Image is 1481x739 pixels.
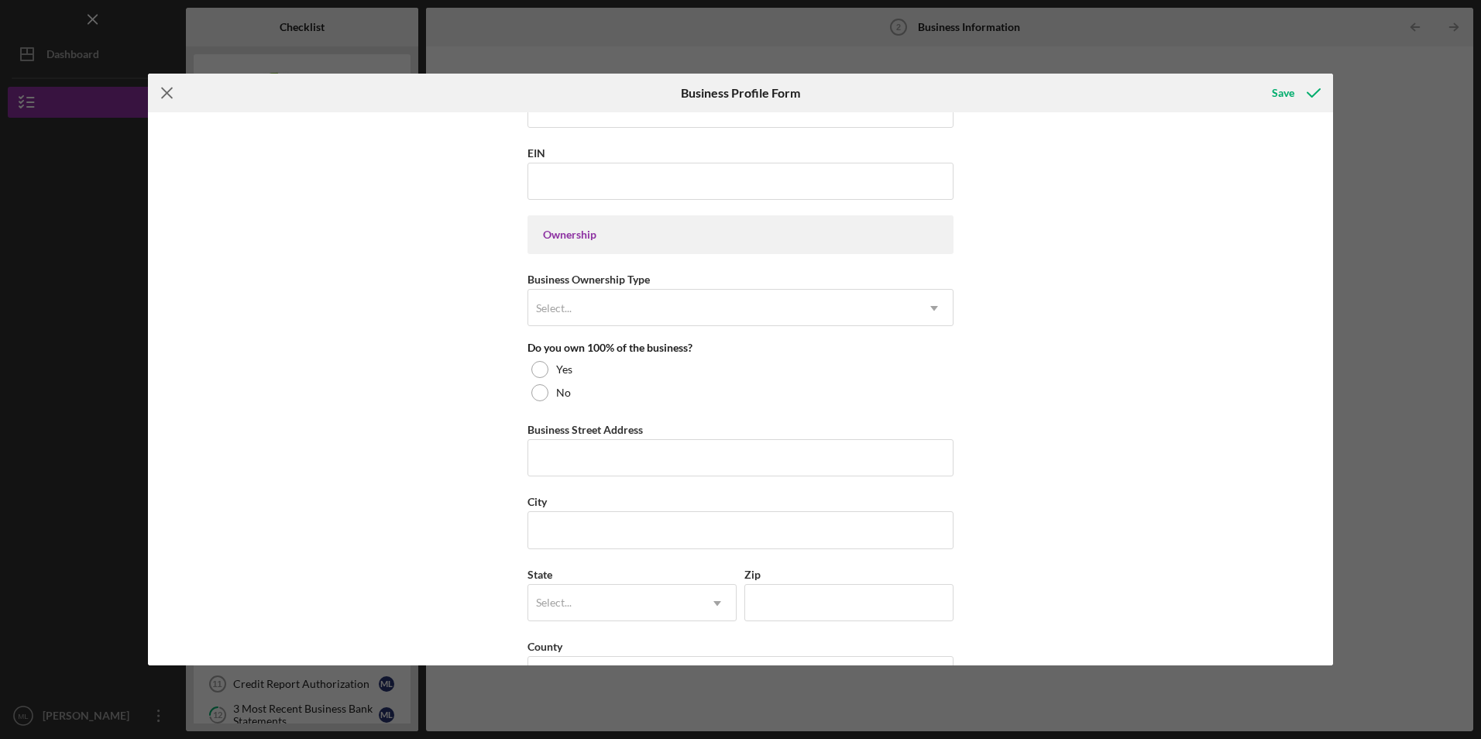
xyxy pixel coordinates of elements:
div: Select... [536,596,572,609]
label: Zip [744,568,761,581]
div: Save [1272,77,1294,108]
label: Business Street Address [527,423,643,436]
label: County [527,640,562,653]
div: Do you own 100% of the business? [527,342,954,354]
label: City [527,495,547,508]
label: Yes [556,363,572,376]
label: No [556,387,571,399]
h6: Business Profile Form [681,86,800,100]
button: Save [1256,77,1333,108]
div: Ownership [543,229,938,241]
div: Select... [536,302,572,315]
label: EIN [527,146,545,160]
